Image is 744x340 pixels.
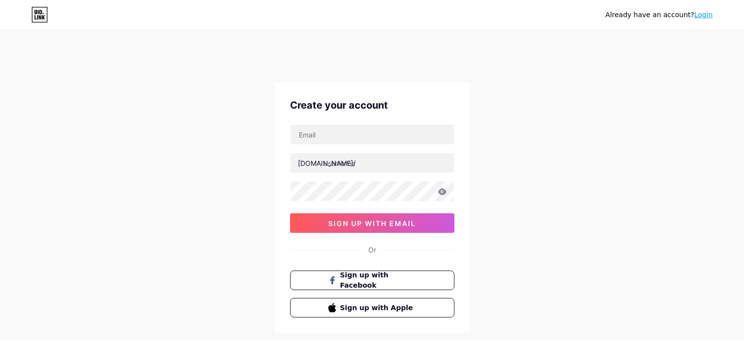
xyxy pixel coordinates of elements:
[298,158,356,168] div: [DOMAIN_NAME]/
[368,245,376,255] div: Or
[290,271,454,290] button: Sign up with Facebook
[290,298,454,317] button: Sign up with Apple
[606,10,713,20] div: Already have an account?
[290,213,454,233] button: sign up with email
[291,125,454,144] input: Email
[291,153,454,173] input: username
[340,270,416,291] span: Sign up with Facebook
[290,98,454,113] div: Create your account
[340,303,416,313] span: Sign up with Apple
[694,11,713,19] a: Login
[328,219,416,227] span: sign up with email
